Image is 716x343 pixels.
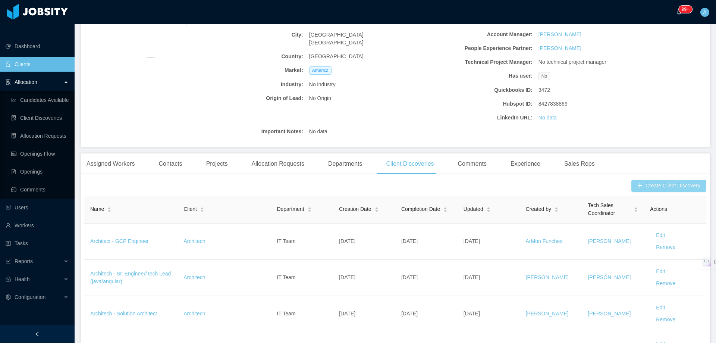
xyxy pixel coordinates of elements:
[443,206,447,209] i: icon: caret-up
[588,311,631,317] a: [PERSON_NAME]
[634,206,638,209] i: icon: caret-up
[650,305,671,311] a: Edit
[526,238,563,244] a: ArMon Funches
[307,206,311,209] i: icon: caret-up
[333,296,395,332] td: [DATE]
[200,206,204,211] div: Sort
[424,86,533,94] b: Quickbooks ID:
[452,153,493,174] div: Comments
[15,276,29,282] span: Health
[271,296,333,332] td: IT Team
[505,153,546,174] div: Experience
[464,205,483,213] span: Updated
[588,238,631,244] a: [PERSON_NAME]
[538,72,550,80] span: No
[194,81,303,88] b: Industry:
[538,31,581,38] a: [PERSON_NAME]
[6,218,69,233] a: icon: userWorkers
[6,39,69,54] a: icon: pie-chartDashboard
[81,153,141,174] div: Assigned Workers
[588,274,631,280] a: [PERSON_NAME]
[650,232,671,238] a: Edit
[424,44,533,52] b: People Experience Partner:
[11,182,69,197] a: icon: messageComments
[458,260,520,296] td: [DATE]
[107,206,112,209] i: icon: caret-up
[558,153,601,174] div: Sales Reps
[194,31,303,39] b: City:
[374,206,379,211] div: Sort
[90,271,171,284] a: Architech - Sr. Engineer/Tech Lead (java/angular)
[538,100,568,108] span: 8427838869
[486,206,491,211] div: Sort
[703,8,706,17] span: A
[307,209,311,211] i: icon: caret-down
[650,241,681,253] button: Remove
[555,209,559,211] i: icon: caret-down
[458,224,520,260] td: [DATE]
[183,205,197,213] span: Client
[339,205,371,213] span: Creation Date
[90,205,104,213] span: Name
[35,331,40,337] i: icon: left
[374,209,379,211] i: icon: caret-down
[307,206,312,211] div: Sort
[333,260,395,296] td: [DATE]
[107,209,112,211] i: icon: caret-down
[538,114,557,122] a: No data
[6,236,69,251] a: icon: profileTasks
[200,209,204,211] i: icon: caret-down
[458,296,520,332] td: [DATE]
[333,224,395,260] td: [DATE]
[309,53,364,60] span: [GEOGRAPHIC_DATA]
[401,205,440,213] span: Completion Date
[11,110,69,125] a: icon: file-searchClient Discoveries
[309,81,336,88] span: No industry
[538,44,581,52] a: [PERSON_NAME]
[424,72,533,80] b: Has user:
[6,294,11,300] i: icon: setting
[11,164,69,179] a: icon: file-textOpenings
[11,93,69,107] a: icon: line-chartCandidates Available
[536,55,650,69] div: No technical project manager
[309,31,418,47] span: [GEOGRAPHIC_DATA] - [GEOGRAPHIC_DATA]
[194,53,303,60] b: Country:
[15,258,33,264] span: Reports
[90,311,157,317] a: Architech - Solution Architect
[309,66,332,75] span: America
[183,238,205,244] a: Architech
[11,146,69,161] a: icon: idcardOpenings Flow
[107,206,112,211] div: Sort
[200,153,234,174] div: Projects
[6,79,11,85] i: icon: solution
[486,206,490,209] i: icon: caret-up
[183,311,205,317] a: Architech
[554,206,559,211] div: Sort
[6,200,69,215] a: icon: robotUsers
[183,274,205,280] a: Architech
[6,259,11,264] i: icon: line-chart
[194,128,303,135] b: Important Notes:
[277,205,304,213] span: Department
[424,100,533,108] b: Hubspot ID:
[395,296,458,332] td: [DATE]
[15,294,45,300] span: Configuration
[271,224,333,260] td: IT Team
[443,206,447,211] div: Sort
[634,206,638,211] div: Sort
[526,205,551,213] span: Created by
[424,114,533,122] b: LinkedIn URL:
[424,58,533,66] b: Technical Project Manager:
[650,278,681,290] button: Remove
[380,153,440,174] div: Client Discoveries
[526,311,569,317] a: [PERSON_NAME]
[309,94,331,102] span: No Origin
[526,274,569,280] a: [PERSON_NAME]
[588,202,631,217] span: Tech Sales Coordinator
[11,128,69,143] a: icon: file-doneAllocation Requests
[6,57,69,72] a: icon: auditClients
[631,180,706,192] button: icon: plusCreate Client Discovery
[650,266,671,278] button: Edit
[650,230,671,241] button: Edit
